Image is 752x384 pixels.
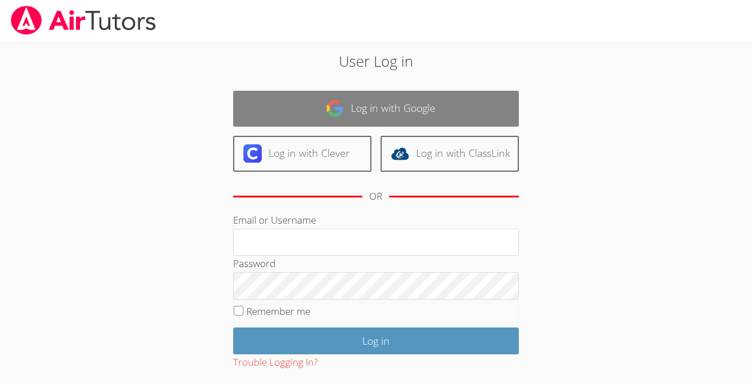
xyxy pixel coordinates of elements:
button: Trouble Logging In? [233,354,318,371]
h2: User Log in [173,50,579,72]
a: Log in with Clever [233,136,371,172]
label: Email or Username [233,213,316,227]
div: OR [369,188,382,205]
img: airtutors_banner-c4298cdbf04f3fff15de1276eac7730deb9818008684d7c2e4769d2f7ddbe033.png [10,6,157,35]
img: google-logo-50288ca7cdecda66e5e0955fdab243c47b7ad437acaf1139b6f446037453330a.svg [326,99,344,118]
label: Password [233,257,275,270]
a: Log in with Google [233,91,519,127]
label: Remember me [246,305,310,318]
img: classlink-logo-d6bb404cc1216ec64c9a2012d9dc4662098be43eaf13dc465df04b49fa7ab582.svg [391,144,409,163]
input: Log in [233,328,519,354]
img: clever-logo-6eab21bc6e7a338710f1a6ff85c0baf02591cd810cc4098c63d3a4b26e2feb20.svg [243,144,262,163]
a: Log in with ClassLink [381,136,519,172]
